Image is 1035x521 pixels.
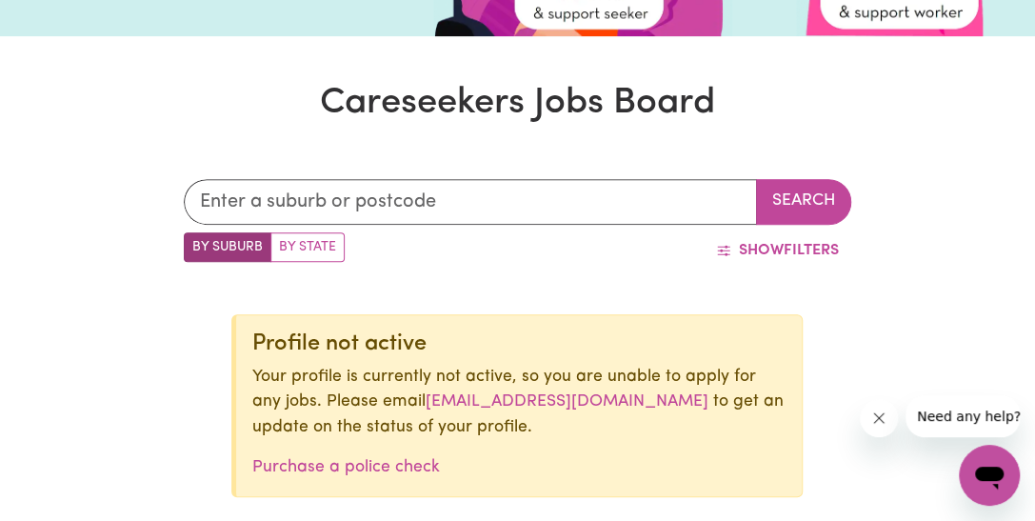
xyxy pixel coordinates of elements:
iframe: Close message [860,399,898,437]
span: Show [739,243,784,258]
input: Enter a suburb or postcode [184,179,757,225]
iframe: Message from company [906,395,1020,437]
iframe: Button to launch messaging window [959,445,1020,506]
label: Search by suburb/post code [184,232,271,262]
div: Profile not active [251,331,786,357]
a: [EMAIL_ADDRESS][DOMAIN_NAME] [425,393,707,410]
p: Your profile is currently not active, so you are unable to apply for any jobs. Please email to ge... [251,365,786,440]
a: Purchase a police check [251,459,439,475]
button: ShowFilters [704,232,851,269]
button: Search [756,179,851,225]
span: Need any help? [11,13,115,29]
label: Search by state [270,232,345,262]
